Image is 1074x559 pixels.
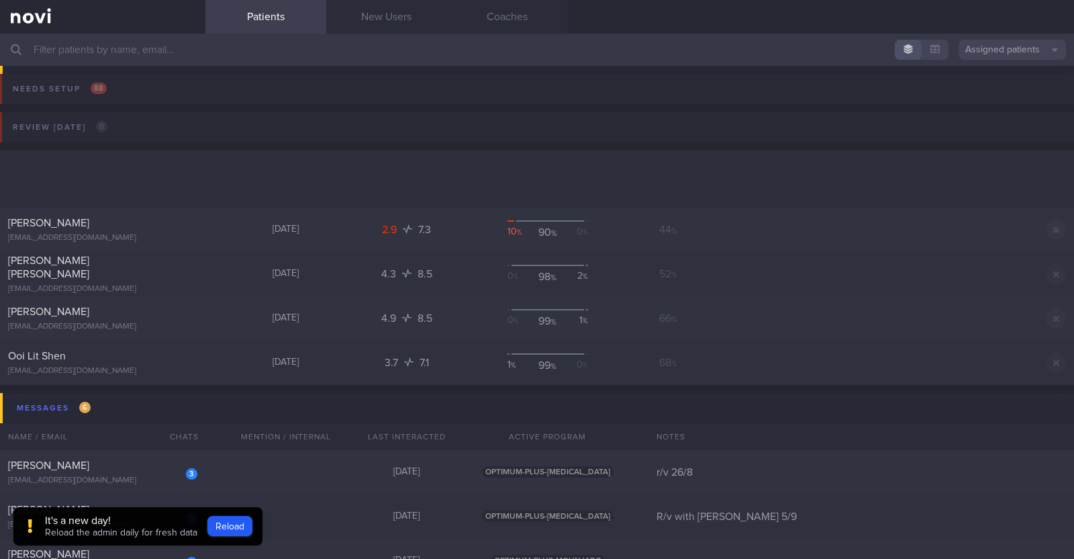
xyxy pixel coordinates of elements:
div: 0 [507,270,532,284]
div: [DATE] [226,224,346,236]
div: [EMAIL_ADDRESS][DOMAIN_NAME] [8,233,197,243]
span: [PERSON_NAME] [PERSON_NAME] [8,255,89,279]
sub: % [583,273,588,280]
div: Active Program [467,423,628,450]
span: 6 [79,402,91,413]
span: [PERSON_NAME] [8,505,89,515]
sub: % [671,360,677,368]
sub: % [514,273,519,280]
div: It's a new day! [45,514,197,527]
div: 90 [535,226,560,239]
span: 3.7 [385,357,401,368]
sub: % [550,274,556,282]
span: [PERSON_NAME] [8,306,89,317]
span: OPTIMUM-PLUS-[MEDICAL_DATA] [482,511,614,522]
span: Reload the admin daily for fresh data [45,528,197,537]
sub: % [511,362,516,369]
div: [EMAIL_ADDRESS][DOMAIN_NAME] [8,322,197,332]
span: OPTIMUM-PLUS-[MEDICAL_DATA] [482,466,614,478]
span: 88 [91,83,107,94]
sub: % [550,363,556,371]
div: [DATE] [226,312,346,325]
div: [EMAIL_ADDRESS][DOMAIN_NAME] [8,284,197,294]
sub: % [551,230,557,238]
div: 0 [563,359,588,372]
div: [DATE] [346,511,467,523]
sub: % [671,271,677,279]
div: 99 [535,359,560,372]
div: 66 [628,312,709,325]
span: 7.1 [420,357,429,368]
div: 0 [563,226,588,239]
div: 44 [628,223,709,236]
span: 4.9 [381,313,399,324]
div: [DATE] [226,268,346,280]
div: r/v 26/8 [648,466,1074,479]
div: [EMAIL_ADDRESS][DOMAIN_NAME] [8,520,197,530]
span: 2.9 [382,224,399,235]
div: 98 [535,270,560,284]
sub: % [517,229,522,236]
div: 2 [563,270,588,284]
span: 4.3 [381,269,399,279]
div: Review [DATE] [9,118,111,136]
span: 8.5 [418,269,432,279]
div: 1 [563,314,588,328]
div: Last Interacted [346,423,467,450]
div: [EMAIL_ADDRESS][DOMAIN_NAME] [8,476,197,486]
div: Chats [152,423,205,450]
button: Assigned patients [959,40,1066,60]
sub: % [583,318,588,325]
div: [EMAIL_ADDRESS][DOMAIN_NAME] [8,366,197,376]
sub: % [671,316,677,324]
div: [DATE] [226,357,346,369]
sub: % [583,362,588,369]
div: 3 [186,468,197,480]
span: 8.5 [418,313,432,324]
div: Needs setup [9,80,110,98]
div: Mention / Internal [226,423,346,450]
span: 7.3 [418,224,431,235]
sub: % [550,318,556,327]
sub: % [671,227,677,235]
div: 52 [628,267,709,281]
span: Ooi Lit Shen [8,351,66,361]
div: 0 [507,314,532,328]
div: [DATE] [346,466,467,478]
span: 0 [96,121,107,132]
div: Messages [13,399,94,417]
div: 10 [507,226,532,239]
sub: % [514,318,519,325]
div: 68 [628,356,709,370]
button: Reload [207,516,252,536]
sub: % [583,229,588,236]
span: [PERSON_NAME] [8,460,89,471]
span: [PERSON_NAME] [8,218,89,228]
div: Notes [648,423,1074,450]
div: 99 [535,314,560,328]
div: 1 [507,359,532,372]
div: R/v with [PERSON_NAME] 5/9 [648,510,1074,523]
